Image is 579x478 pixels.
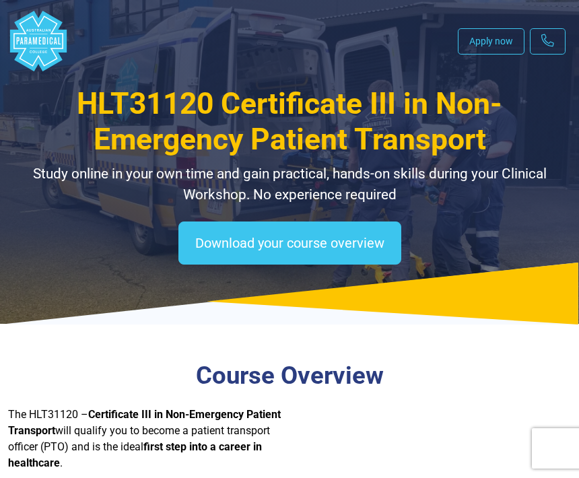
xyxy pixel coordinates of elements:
span: HLT31120 Certificate III in Non-Emergency Patient Transport [77,86,502,157]
p: Study online in your own time and gain practical, hands-on skills during your Clinical Workshop. ... [8,164,571,205]
h3: Course Overview [8,361,571,390]
a: Apply now [458,28,524,55]
div: Australian Paramedical College [8,11,69,71]
span: The HLT31120 – will qualify you to become a patient transport officer (PTO) and is the ideal . [8,408,281,469]
a: Download your course overview [178,221,401,265]
strong: Certificate III in Non-Emergency Patient Transport [8,408,281,437]
strong: first step into a career in healthcare [8,440,262,469]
